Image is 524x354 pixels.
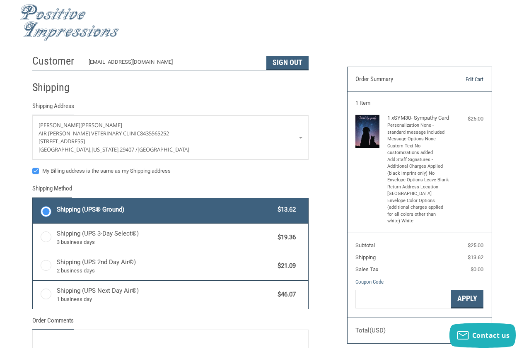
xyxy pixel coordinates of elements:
span: $46.07 [274,290,296,299]
span: $25.00 [468,242,483,248]
legend: Order Comments [32,316,74,330]
span: [PERSON_NAME] [80,121,122,129]
li: Envelope Color Options (additional charges applied for all colors other than white) White [387,197,449,225]
span: $19.36 [274,233,296,242]
a: Coupon Code [355,279,384,285]
span: Contact us [472,331,510,340]
span: [PERSON_NAME] [39,121,80,129]
legend: Shipping Address [32,101,74,115]
span: $21.09 [274,261,296,271]
button: Apply [451,290,483,308]
a: Edit Cart [442,75,483,84]
h3: Order Summary [355,75,442,84]
span: 29407 / [120,146,138,153]
span: 3 business days [57,238,274,246]
span: Shipping (UPS 2nd Day Air®) [57,258,274,275]
label: My Billing address is the same as my Shipping address [32,168,309,174]
span: 8435565252 [140,130,169,137]
span: $13.62 [468,254,483,260]
span: 2 business days [57,267,274,275]
span: [GEOGRAPHIC_DATA] [138,146,189,153]
li: Message Options None [387,136,449,143]
h4: 1 x SYM30- Sympathy Card [387,115,449,121]
span: Total (USD) [355,327,386,334]
legend: Shipping Method [32,184,72,197]
button: Sign Out [266,56,309,70]
li: Personalization None - standard message included [387,122,449,136]
div: $25.00 [452,115,483,123]
span: Sales Tax [355,266,378,272]
h3: 1 Item [355,100,483,106]
span: [STREET_ADDRESS] [39,137,85,145]
span: [GEOGRAPHIC_DATA], [39,146,92,153]
li: Custom Text No customizations added [387,143,449,157]
a: Enter or select a different address [33,116,308,159]
li: Envelope Options Leave Blank [387,177,449,184]
span: $13.62 [274,205,296,214]
h2: Customer [32,54,81,68]
span: $0.00 [471,266,483,272]
span: Shipping (UPS® Ground) [57,205,274,214]
span: Shipping [355,254,376,260]
li: Add Staff Signatures - Additional Charges Applied (black imprint only) No [387,157,449,177]
span: Subtotal [355,242,375,248]
button: Contact us [449,323,516,348]
input: Gift Certificate or Coupon Code [355,290,451,308]
div: [EMAIL_ADDRESS][DOMAIN_NAME] [89,58,258,70]
span: Air [PERSON_NAME] Veterinary Clinic [39,130,140,137]
li: Return Address Location [GEOGRAPHIC_DATA] [387,184,449,197]
span: Shipping (UPS 3-Day Select®) [57,229,274,246]
span: Shipping (UPS Next Day Air®) [57,286,274,303]
span: 1 business day [57,295,274,303]
img: Positive Impressions [20,4,119,41]
span: [US_STATE], [92,146,120,153]
h2: Shipping [32,81,81,94]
